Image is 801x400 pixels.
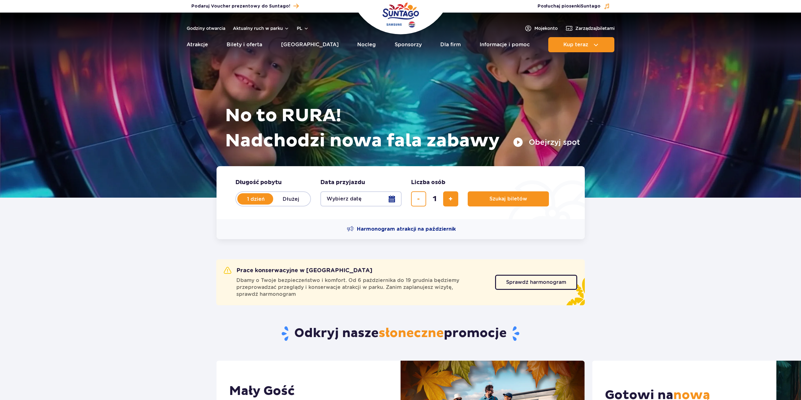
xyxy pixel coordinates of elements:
[489,196,527,202] span: Szukaj biletów
[191,2,299,10] a: Podaruj Voucher prezentowy do Suntago!
[443,191,458,206] button: dodaj bilet
[357,226,456,233] span: Harmonogram atrakcji na październik
[506,280,566,285] span: Sprawdź harmonogram
[281,37,339,52] a: [GEOGRAPHIC_DATA]
[468,191,549,206] button: Szukaj biletów
[187,25,225,31] a: Godziny otwarcia
[320,191,402,206] button: Wybierz datę
[411,191,426,206] button: usuń bilet
[297,25,309,31] button: pl
[347,225,456,233] a: Harmonogram atrakcji na październik
[538,3,610,9] button: Posłuchaj piosenkiSuntago
[225,103,580,154] h1: No to RURA! Nadchodzi nowa fala zabawy
[395,37,422,52] a: Sponsorzy
[495,275,577,290] a: Sprawdź harmonogram
[565,25,615,32] a: Zarządzajbiletami
[216,325,585,342] h2: Odkryj nasze promocje
[320,179,365,186] span: Data przyjazdu
[411,179,445,186] span: Liczba osób
[238,192,274,206] label: 1 dzień
[379,325,444,341] span: słoneczne
[357,37,376,52] a: Nocleg
[563,42,588,48] span: Kup teraz
[534,25,558,31] span: Moje konto
[538,3,601,9] span: Posłuchaj piosenki
[236,277,488,298] span: Dbamy o Twoje bezpieczeństwo i komfort. Od 6 października do 19 grudnia będziemy przeprowadzać pr...
[235,179,282,186] span: Długość pobytu
[187,37,208,52] a: Atrakcje
[273,192,309,206] label: Dłużej
[513,137,580,147] button: Obejrzyj spot
[548,37,614,52] button: Kup teraz
[224,267,372,274] h2: Prace konserwacyjne w [GEOGRAPHIC_DATA]
[440,37,461,52] a: Dla firm
[575,25,615,31] span: Zarządzaj biletami
[524,25,558,32] a: Mojekonto
[227,37,262,52] a: Bilety i oferta
[233,26,289,31] button: Aktualny ruch w parku
[191,3,290,9] span: Podaruj Voucher prezentowy do Suntago!
[581,4,601,8] span: Suntago
[480,37,530,52] a: Informacje i pomoc
[427,191,442,206] input: liczba biletów
[217,166,585,219] form: Planowanie wizyty w Park of Poland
